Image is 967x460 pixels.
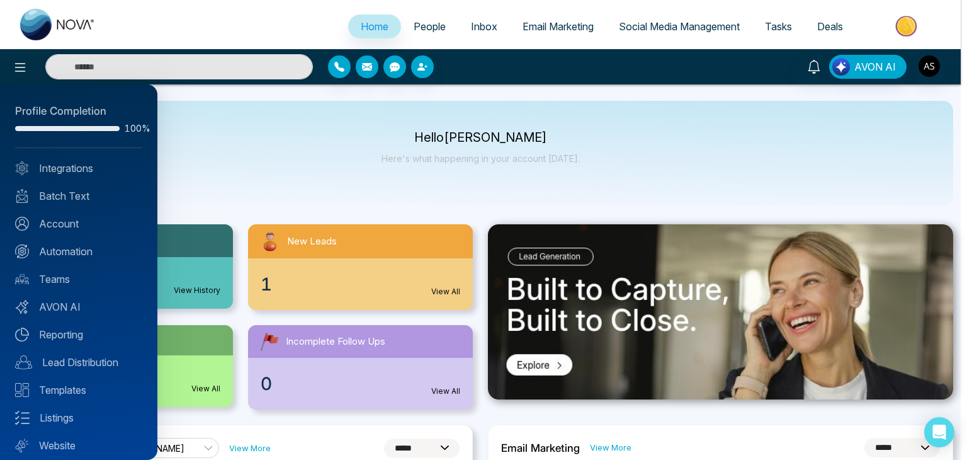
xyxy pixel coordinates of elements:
img: Integrated.svg [15,161,29,175]
img: Avon-AI.svg [15,300,29,314]
a: Teams [15,272,142,287]
span: 100% [125,124,142,133]
a: Templates [15,382,142,398]
a: Reporting [15,327,142,342]
img: Templates.svg [15,383,29,397]
a: Website [15,438,142,453]
a: Listings [15,410,142,425]
a: Account [15,216,142,231]
img: Lead-dist.svg [15,355,32,369]
img: Website.svg [15,439,29,452]
img: Reporting.svg [15,328,29,342]
a: AVON AI [15,299,142,314]
a: Lead Distribution [15,355,142,370]
img: Listings.svg [15,411,30,425]
a: Automation [15,244,142,259]
div: Open Intercom Messenger [924,417,954,447]
img: team.svg [15,272,29,286]
div: Profile Completion [15,103,142,120]
img: Account.svg [15,217,29,231]
a: Integrations [15,161,142,176]
a: Batch Text [15,188,142,204]
img: Automation.svg [15,244,29,258]
img: batch_text_white.png [15,189,29,203]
